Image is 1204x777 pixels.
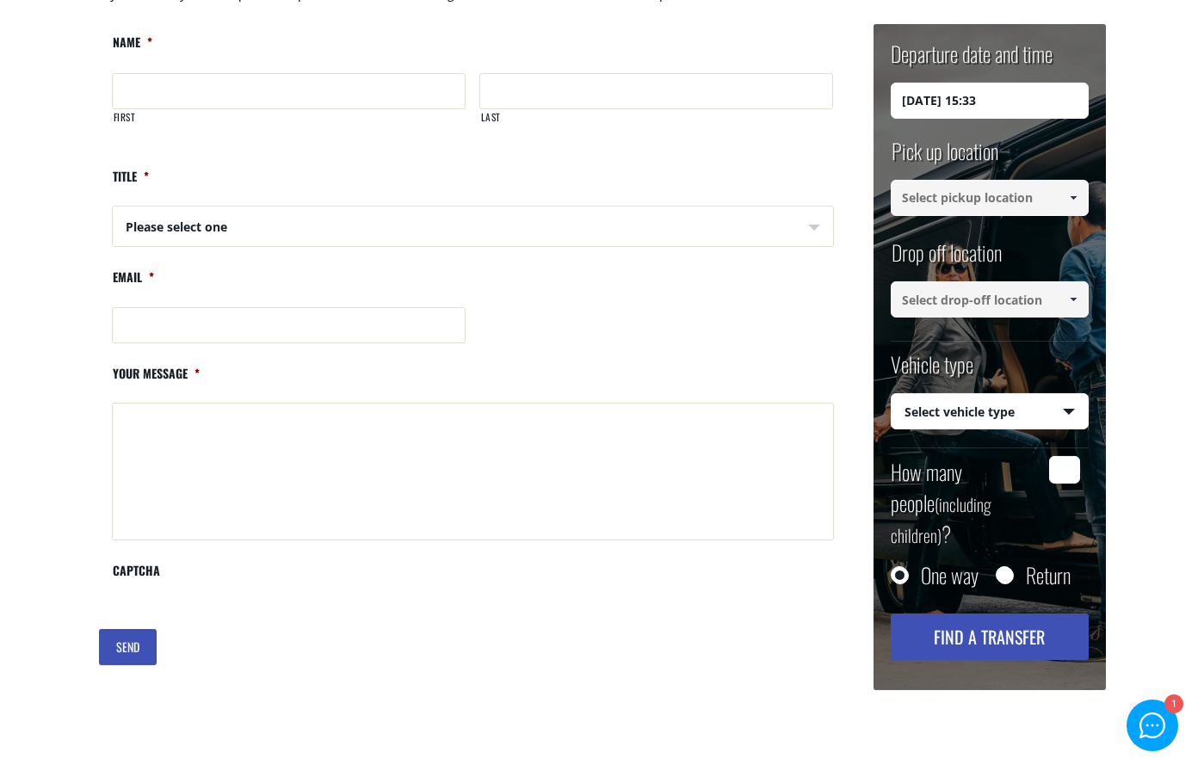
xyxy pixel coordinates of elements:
[112,563,160,593] label: CAPTCHA
[891,281,1089,318] input: Select drop-off location
[921,566,979,583] label: One way
[480,110,833,139] label: Last
[112,366,200,396] label: Your message
[1059,180,1087,216] a: Show All Items
[1026,566,1071,583] label: Return
[112,34,152,65] label: Name
[891,237,1002,281] label: Drop off location
[891,456,1040,549] label: How many people ?
[113,110,466,139] label: First
[113,207,833,248] span: Please select one
[1164,696,1182,714] div: 1
[891,180,1089,216] input: Select pickup location
[891,491,991,548] small: (including children)
[99,629,157,665] input: SEND
[891,39,1053,83] label: Departure date and time
[112,169,149,199] label: Title
[892,394,1088,430] span: Select vehicle type
[891,136,998,180] label: Pick up location
[112,269,154,299] label: Email
[891,349,973,393] label: Vehicle type
[891,614,1089,660] button: Find a transfer
[1059,281,1087,318] a: Show All Items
